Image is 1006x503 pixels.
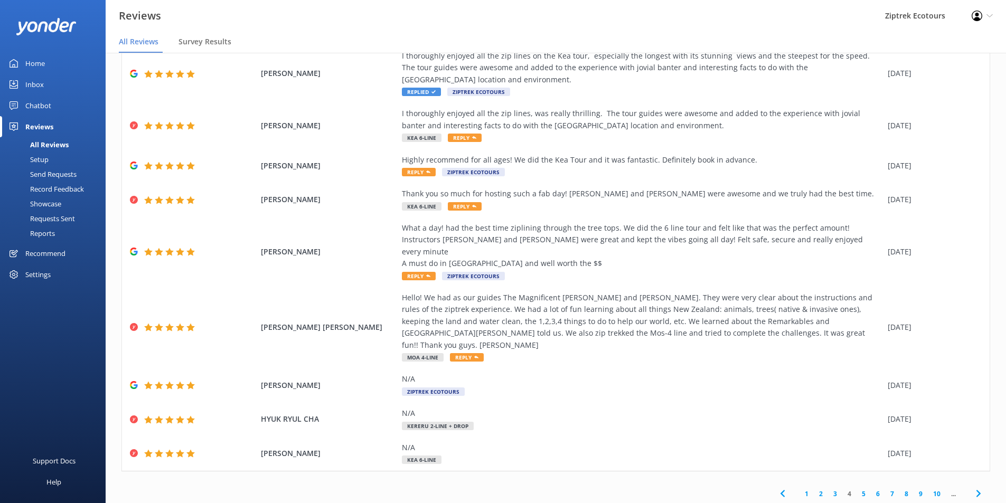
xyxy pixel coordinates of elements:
div: Support Docs [33,450,76,471]
span: Ziptrek Ecotours [442,272,505,280]
span: Replied [402,88,441,96]
div: Requests Sent [6,211,75,226]
span: [PERSON_NAME] [PERSON_NAME] [261,321,397,333]
div: [DATE] [888,321,976,333]
div: Help [46,471,61,492]
span: Ziptrek Ecotours [442,168,505,176]
div: What a day! had the best time ziplining through the tree tops. We did the 6 line tour and felt li... [402,222,882,270]
div: Reviews [25,116,53,137]
span: Ziptrek Ecotours [447,88,510,96]
div: N/A [402,442,882,453]
span: Kea 6-Line [402,202,441,211]
div: Send Requests [6,167,77,182]
div: All Reviews [6,137,69,152]
span: Reply [402,272,436,280]
a: 4 [842,489,857,499]
img: yonder-white-logo.png [16,18,77,35]
a: 9 [914,489,928,499]
div: Hello! We had as our guides The Magnificent [PERSON_NAME] and [PERSON_NAME]. They were very clear... [402,292,882,351]
h3: Reviews [119,7,161,24]
a: 2 [814,489,828,499]
span: Moa 4-Line [402,353,444,362]
span: Survey Results [178,36,231,47]
div: Thank you so much for hosting such a fab day! [PERSON_NAME] and [PERSON_NAME] were awesome and we... [402,188,882,200]
a: 10 [928,489,946,499]
div: Chatbot [25,95,51,116]
div: [DATE] [888,379,976,391]
span: Kereru 2-Line + Drop [402,422,474,430]
div: Home [25,53,45,74]
div: Settings [25,264,51,285]
span: [PERSON_NAME] [261,68,397,79]
span: [PERSON_NAME] [261,246,397,258]
span: Reply [450,353,484,362]
span: [PERSON_NAME] [261,120,397,131]
div: [DATE] [888,448,976,459]
a: Reports [6,226,106,241]
span: Reply [448,134,482,142]
span: Kea 6-Line [402,455,441,464]
a: 8 [899,489,914,499]
div: Highly recommend for all ages! We did the Kea Tour and it was fantastic. Definitely book in advance. [402,154,882,166]
span: HYUK RYUL CHA [261,413,397,425]
span: [PERSON_NAME] [261,448,397,459]
a: Showcase [6,196,106,211]
span: [PERSON_NAME] [261,160,397,172]
a: 1 [800,489,814,499]
div: [DATE] [888,68,976,79]
div: [DATE] [888,160,976,172]
div: Inbox [25,74,44,95]
span: [PERSON_NAME] [261,194,397,205]
a: 7 [885,489,899,499]
div: N/A [402,407,882,419]
span: Ziptrek Ecotours [402,387,465,396]
div: I thoroughly enjoyed all the zip lines on the Kea tour, especially the longest with its stunning ... [402,50,882,86]
div: [DATE] [888,413,976,425]
div: [DATE] [888,120,976,131]
span: [PERSON_NAME] [261,379,397,391]
div: Reports [6,226,55,241]
span: Kea 6-Line [402,134,441,142]
a: Requests Sent [6,211,106,226]
a: Record Feedback [6,182,106,196]
span: Reply [448,202,482,211]
div: Showcase [6,196,61,211]
span: ... [946,489,961,499]
div: Record Feedback [6,182,84,196]
a: Setup [6,152,106,167]
div: Setup [6,152,49,167]
div: Recommend [25,243,65,264]
a: Send Requests [6,167,106,182]
a: All Reviews [6,137,106,152]
div: [DATE] [888,246,976,258]
div: [DATE] [888,194,976,205]
div: N/A [402,373,882,385]
a: 3 [828,489,842,499]
span: Reply [402,168,436,176]
a: 5 [857,489,871,499]
span: All Reviews [119,36,158,47]
a: 6 [871,489,885,499]
div: I thoroughly enjoyed all the zip lines, was really thrilling. The tour guides were awesome and ad... [402,108,882,131]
